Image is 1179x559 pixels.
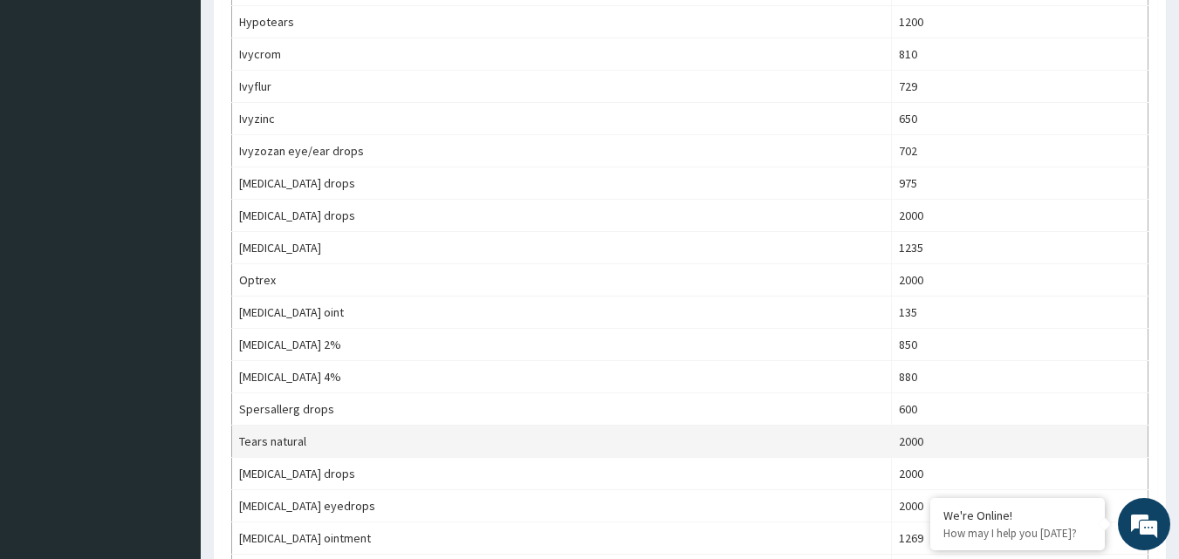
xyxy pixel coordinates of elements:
[891,297,1148,329] td: 135
[891,71,1148,103] td: 729
[232,490,892,522] td: [MEDICAL_DATA] eyedrops
[891,38,1148,71] td: 810
[232,264,892,297] td: Optrex
[232,167,892,200] td: [MEDICAL_DATA] drops
[891,103,1148,135] td: 650
[232,329,892,361] td: [MEDICAL_DATA] 2%
[232,458,892,490] td: [MEDICAL_DATA] drops
[891,522,1148,555] td: 1269
[232,103,892,135] td: Ivyzinc
[101,168,241,344] span: We're online!
[891,167,1148,200] td: 975
[891,264,1148,297] td: 2000
[232,232,892,264] td: [MEDICAL_DATA]
[891,361,1148,393] td: 880
[891,490,1148,522] td: 2000
[9,373,332,434] textarea: Type your message and hit 'Enter'
[232,361,892,393] td: [MEDICAL_DATA] 4%
[891,393,1148,426] td: 600
[232,6,892,38] td: Hypotears
[891,6,1148,38] td: 1200
[286,9,328,51] div: Minimize live chat window
[232,200,892,232] td: [MEDICAL_DATA] drops
[891,135,1148,167] td: 702
[232,71,892,103] td: Ivyflur
[232,426,892,458] td: Tears natural
[943,526,1092,541] p: How may I help you today?
[232,393,892,426] td: Spersallerg drops
[891,200,1148,232] td: 2000
[891,426,1148,458] td: 2000
[32,87,71,131] img: d_794563401_company_1708531726252_794563401
[232,297,892,329] td: [MEDICAL_DATA] oint
[891,329,1148,361] td: 850
[232,522,892,555] td: [MEDICAL_DATA] ointment
[232,38,892,71] td: Ivycrom
[232,135,892,167] td: Ivyzozan eye/ear drops
[943,508,1092,523] div: We're Online!
[91,98,293,120] div: Chat with us now
[891,458,1148,490] td: 2000
[891,232,1148,264] td: 1235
